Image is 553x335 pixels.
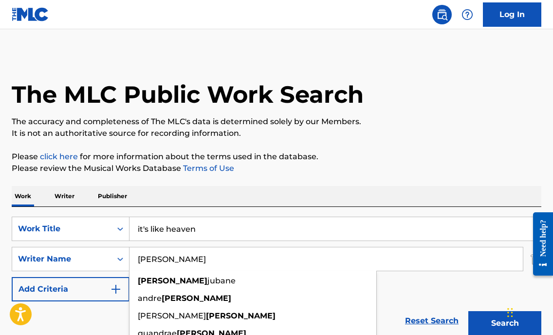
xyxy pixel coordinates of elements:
img: 9d2ae6d4665cec9f34b9.svg [110,283,122,295]
h1: The MLC Public Work Search [12,80,364,109]
a: Reset Search [400,310,463,332]
p: Please for more information about the terms used in the database. [12,151,541,163]
span: andre [138,294,162,303]
a: click here [40,152,78,161]
iframe: Resource Center [526,205,553,283]
div: Work Title [18,223,106,235]
img: search [436,9,448,20]
div: Writer Name [18,253,106,265]
iframe: Chat Widget [504,288,553,335]
div: Drag [507,298,513,327]
strong: [PERSON_NAME] [162,294,231,303]
p: It is not an authoritative source for recording information. [12,128,541,139]
p: Please review the Musical Works Database [12,163,541,174]
a: Public Search [432,5,452,24]
img: help [461,9,473,20]
div: Help [458,5,477,24]
span: [PERSON_NAME] [138,311,206,320]
span: jubane [207,276,236,285]
button: Add Criteria [12,277,129,301]
a: Terms of Use [181,164,234,173]
a: Log In [483,2,541,27]
strong: [PERSON_NAME] [138,276,207,285]
img: MLC Logo [12,7,49,21]
p: Work [12,186,34,206]
p: Writer [52,186,77,206]
strong: [PERSON_NAME] [206,311,276,320]
p: Publisher [95,186,130,206]
p: The accuracy and completeness of The MLC's data is determined solely by our Members. [12,116,541,128]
